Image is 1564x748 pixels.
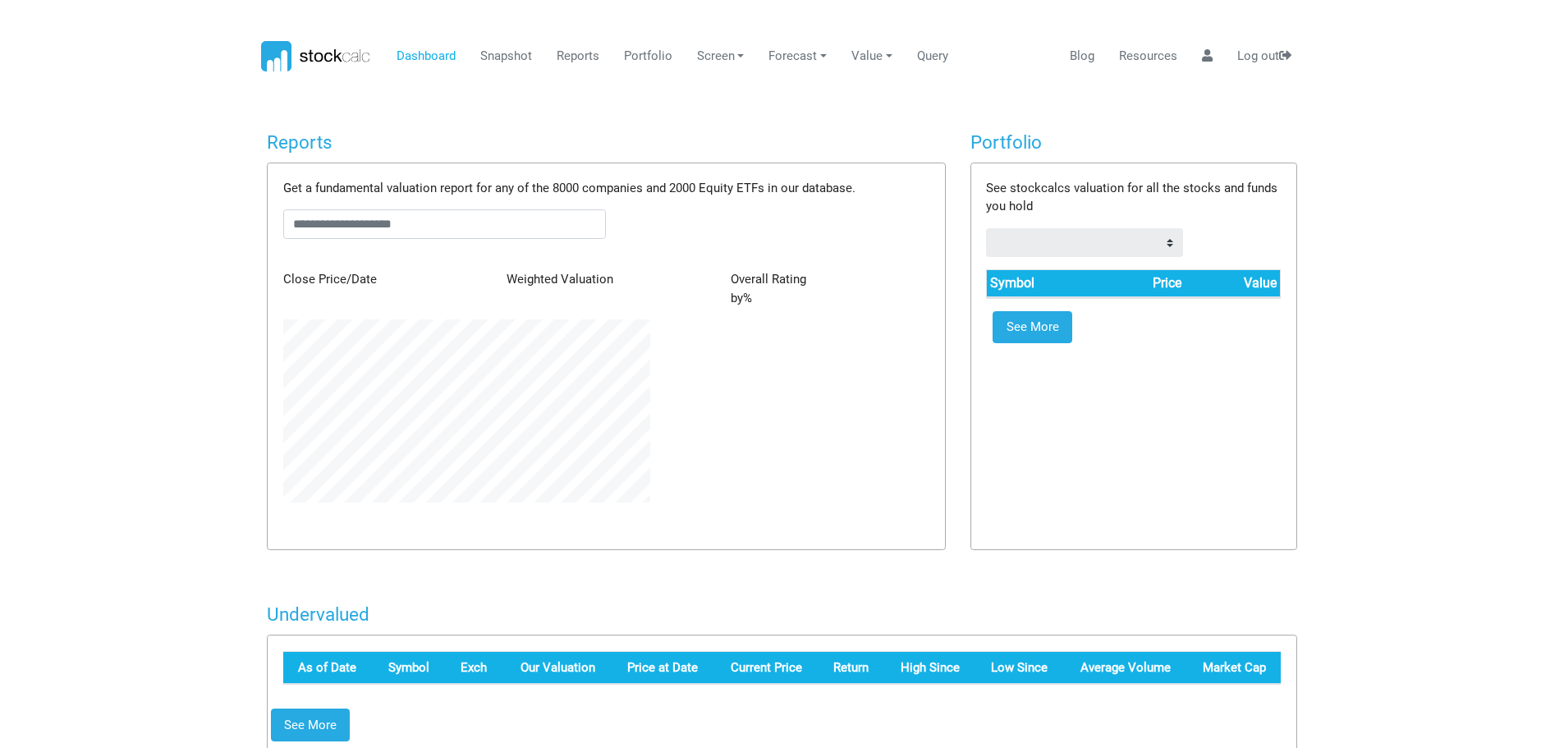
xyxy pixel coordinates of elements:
a: Log out [1231,41,1297,72]
th: Price [1091,270,1184,297]
th: Value [1184,270,1280,297]
a: Forecast [763,41,833,72]
a: Snapshot [474,41,538,72]
a: Value [846,41,899,72]
th: Low Since [975,651,1063,684]
div: by % [718,270,942,307]
th: Average 30 day Volume [1062,651,1186,684]
th: Market Cap [1186,651,1281,684]
span: Overall Rating [731,272,806,287]
h4: Undervalued [267,603,1297,626]
th: Close Price on the Reference Date [610,651,713,684]
th: High Since [883,651,975,684]
span: Close Price/Date [283,272,377,287]
h4: Portfolio [970,131,1297,154]
th: Reference Date [283,651,374,684]
a: Blog [1063,41,1100,72]
th: Last Close Price [713,651,816,684]
th: Stock Exchange [446,651,503,684]
p: See stockcalcs valuation for all the stocks and funds you hold [986,179,1281,216]
a: Resources [1112,41,1183,72]
a: Query [910,41,954,72]
a: Dashboard [390,41,461,72]
th: Symbol [987,270,1091,297]
span: Weighted Valuation [507,272,613,287]
a: See More [993,311,1072,344]
a: Reports [550,41,605,72]
a: See More [271,709,350,741]
h4: Reports [267,131,946,154]
th: Return since Reference Date [817,651,883,684]
th: Weighted Average Fundamental Valuation [503,651,610,684]
a: Screen [690,41,750,72]
a: Portfolio [617,41,678,72]
th: Stock Ticker [374,651,446,684]
p: Get a fundamental valuation report for any of the 8000 companies and 2000 Equity ETFs in our data... [283,179,929,198]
